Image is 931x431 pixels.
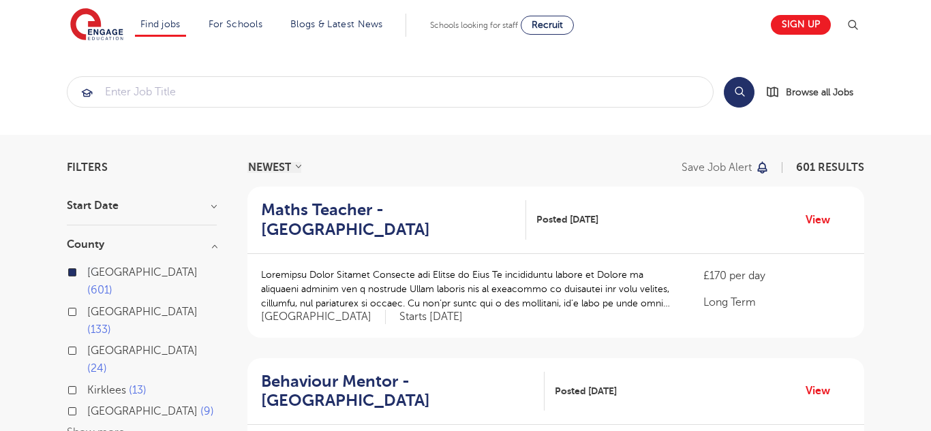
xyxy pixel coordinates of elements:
p: Save job alert [682,162,752,173]
span: Browse all Jobs [786,84,853,100]
span: 601 RESULTS [796,161,864,174]
span: Recruit [532,20,563,30]
a: Behaviour Mentor - [GEOGRAPHIC_DATA] [261,372,545,411]
span: Posted [DATE] [536,212,598,227]
span: 133 [87,323,111,336]
span: [GEOGRAPHIC_DATA] [87,266,198,278]
h3: County [67,239,217,250]
img: Engage Education [70,8,123,42]
p: Starts [DATE] [399,310,463,324]
span: Posted [DATE] [555,384,617,398]
a: For Schools [209,19,262,29]
p: Long Term [703,294,851,310]
h2: Maths Teacher - [GEOGRAPHIC_DATA] [261,200,515,240]
input: [GEOGRAPHIC_DATA] 9 [87,405,96,414]
a: Recruit [521,16,574,35]
button: Save job alert [682,162,769,173]
a: Sign up [771,15,831,35]
span: Kirklees [87,384,126,396]
p: Loremipsu Dolor Sitamet Consecte adi Elitse do Eius Te incididuntu labore et Dolore ma aliquaeni ... [261,268,676,310]
span: Schools looking for staff [430,20,518,30]
span: 24 [87,362,107,374]
a: Browse all Jobs [765,84,864,100]
input: [GEOGRAPHIC_DATA] 133 [87,306,96,315]
div: Submit [67,76,714,108]
a: Blogs & Latest News [290,19,383,29]
p: £170 per day [703,268,851,284]
span: Filters [67,162,108,173]
span: [GEOGRAPHIC_DATA] [87,405,198,417]
input: Kirklees 13 [87,384,96,393]
button: Search [724,77,754,108]
span: [GEOGRAPHIC_DATA] [87,345,198,357]
span: [GEOGRAPHIC_DATA] [87,306,198,318]
h2: Behaviour Mentor - [GEOGRAPHIC_DATA] [261,372,534,411]
span: [GEOGRAPHIC_DATA] [261,310,386,324]
a: Maths Teacher - [GEOGRAPHIC_DATA] [261,200,526,240]
span: 601 [87,284,112,296]
a: Find jobs [140,19,181,29]
a: View [806,211,840,229]
input: Submit [67,77,713,107]
h3: Start Date [67,200,217,211]
input: [GEOGRAPHIC_DATA] 24 [87,345,96,353]
input: [GEOGRAPHIC_DATA] 601 [87,266,96,275]
a: View [806,382,840,400]
span: 9 [200,405,214,417]
span: 13 [129,384,147,396]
